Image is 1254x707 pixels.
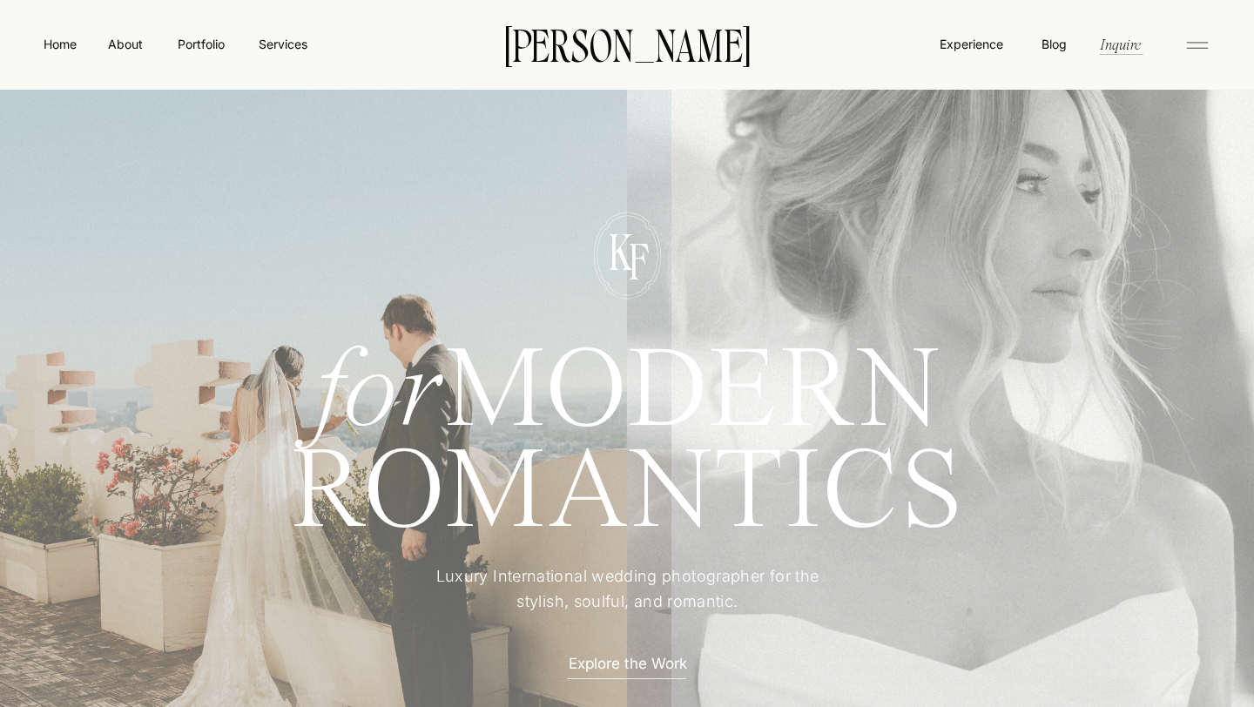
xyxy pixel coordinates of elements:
a: Experience [938,35,1005,53]
i: for [314,338,445,452]
a: Portfolio [170,35,232,53]
p: Luxury International wedding photographer for the stylish, soulful, and romantic. [410,564,845,616]
a: Inquire [1098,34,1143,54]
p: K [597,227,644,272]
h1: MODERN [227,344,1028,428]
a: Explore the Work [551,653,704,671]
a: [PERSON_NAME] [477,25,777,62]
a: Services [257,35,308,53]
h1: ROMANTICS [227,445,1028,540]
a: Home [40,35,80,53]
a: Blog [1037,35,1070,52]
a: About [105,35,145,52]
p: F [614,237,662,281]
